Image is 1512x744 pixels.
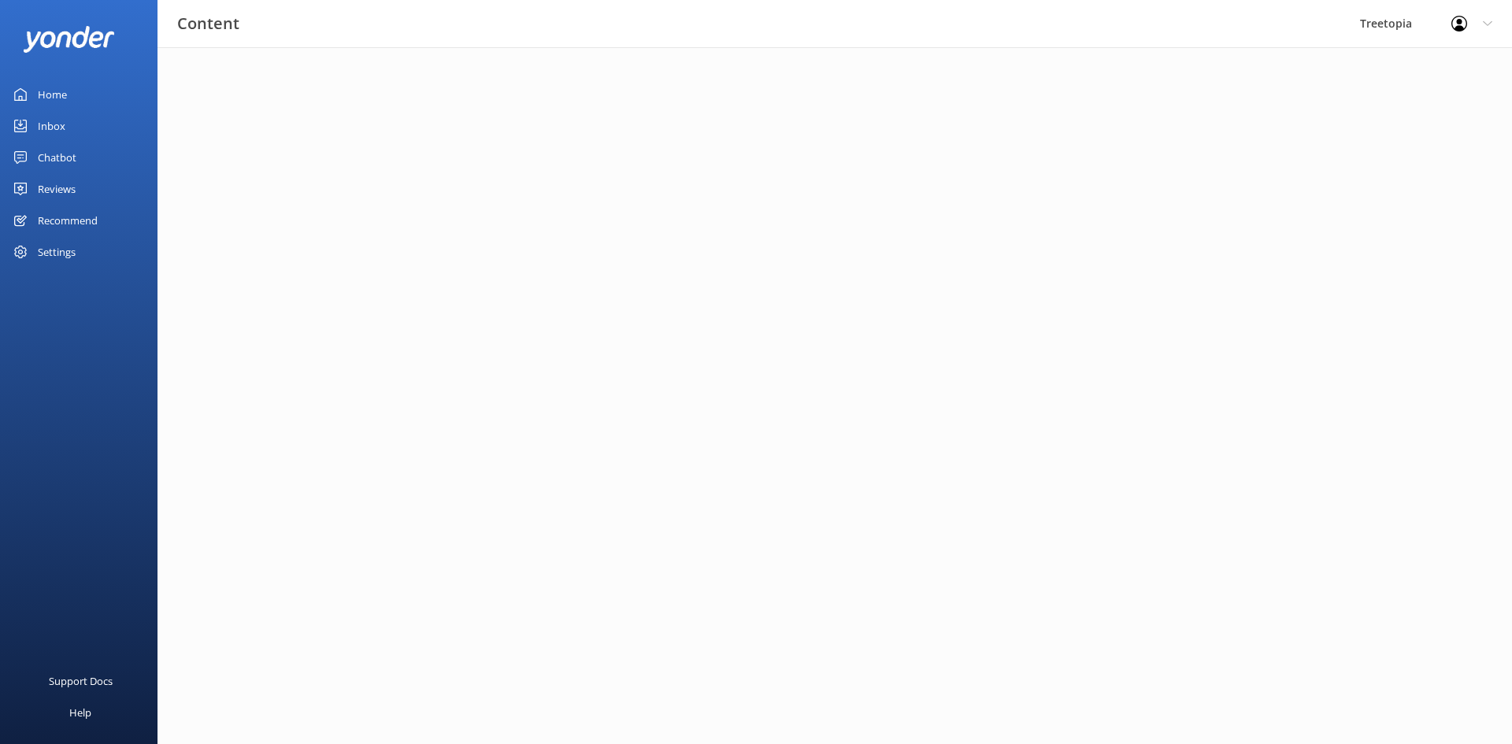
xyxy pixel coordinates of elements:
[69,697,91,728] div: Help
[49,665,113,697] div: Support Docs
[38,79,67,110] div: Home
[177,11,239,36] h3: Content
[38,110,65,142] div: Inbox
[38,173,76,205] div: Reviews
[38,142,76,173] div: Chatbot
[38,205,98,236] div: Recommend
[38,236,76,268] div: Settings
[24,26,114,52] img: yonder-white-logo.png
